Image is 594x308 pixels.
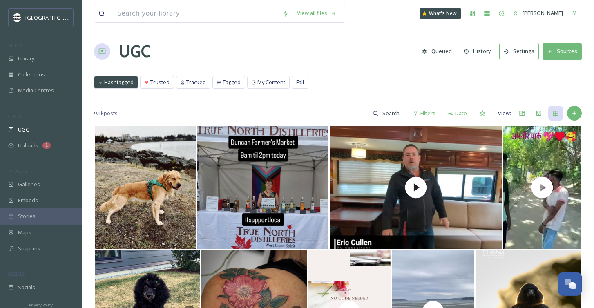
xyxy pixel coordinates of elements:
span: Collections [18,71,45,78]
span: Uploads [18,142,38,150]
span: Galleries [18,181,40,188]
span: View: [498,109,511,117]
span: Fall [296,78,304,86]
span: Tagged [223,78,241,86]
a: Settings [499,43,543,60]
span: SOCIALS [8,271,25,277]
input: Search your library [113,4,278,22]
button: Sources [543,43,582,60]
span: Hashtagged [104,78,134,86]
a: [PERSON_NAME] [509,5,567,21]
span: Stories [18,212,36,220]
span: Privacy Policy [29,302,53,308]
span: SnapLink [18,245,40,252]
button: Queued [418,43,456,59]
span: My Content [257,78,285,86]
button: History [460,43,496,59]
span: Trusted [150,78,170,86]
a: History [460,43,500,59]
span: 9.1k posts [94,109,118,117]
span: UGC [18,126,29,134]
span: [PERSON_NAME] [523,9,563,17]
a: What's New [420,8,461,19]
span: Socials [18,283,35,291]
a: UGC [118,39,150,64]
span: [GEOGRAPHIC_DATA] Tourism [25,13,98,21]
span: Filters [420,109,435,117]
button: Open Chat [558,272,582,296]
img: Moody September Morning ✨🍂🧡 #september #autumn #parksville #pqb #vancouverisland #vanisle #explor... [95,126,196,249]
img: thumbnail [330,126,502,249]
button: Settings [499,43,539,60]
span: Date [455,109,467,117]
div: 1 [42,142,51,149]
span: Embeds [18,196,38,204]
a: Queued [418,43,460,59]
img: parks%20beach.jpg [13,13,21,22]
a: View all files [293,5,341,21]
span: Maps [18,229,31,237]
span: MEDIA [8,42,22,48]
input: Search [378,105,405,121]
span: COLLECT [8,113,26,119]
img: thumbnail [503,126,581,249]
span: Library [18,55,34,62]
img: #truenorthdistilleries #whiskey #duncan #ladysmith #chemainus #islandlife #vancouverisland #quali... [197,126,329,249]
span: Tracked [186,78,206,86]
span: Media Centres [18,87,54,94]
span: WIDGETS [8,168,27,174]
